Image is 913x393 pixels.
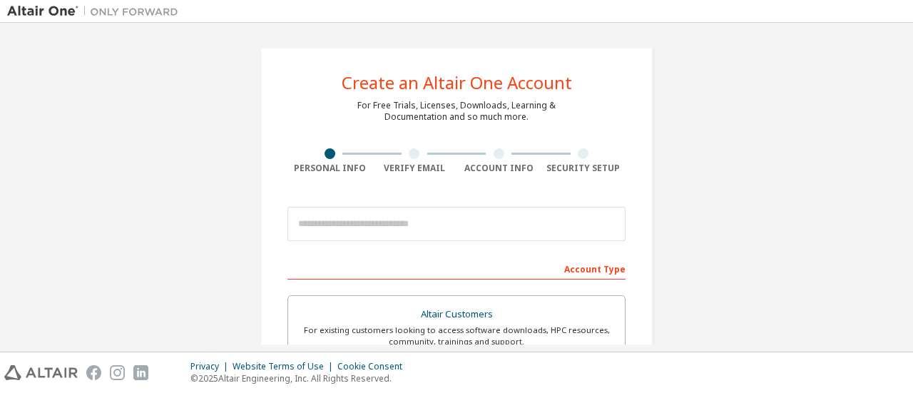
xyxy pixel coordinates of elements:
img: altair_logo.svg [4,365,78,380]
img: linkedin.svg [133,365,148,380]
div: Personal Info [287,163,372,174]
img: instagram.svg [110,365,125,380]
div: Account Info [456,163,541,174]
div: Privacy [190,361,233,372]
div: Account Type [287,257,626,280]
div: For existing customers looking to access software downloads, HPC resources, community, trainings ... [297,325,616,347]
p: © 2025 Altair Engineering, Inc. All Rights Reserved. [190,372,411,384]
img: Altair One [7,4,185,19]
img: facebook.svg [86,365,101,380]
div: Website Terms of Use [233,361,337,372]
div: Cookie Consent [337,361,411,372]
div: Security Setup [541,163,626,174]
div: For Free Trials, Licenses, Downloads, Learning & Documentation and so much more. [357,100,556,123]
div: Altair Customers [297,305,616,325]
div: Create an Altair One Account [342,74,572,91]
div: Verify Email [372,163,457,174]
